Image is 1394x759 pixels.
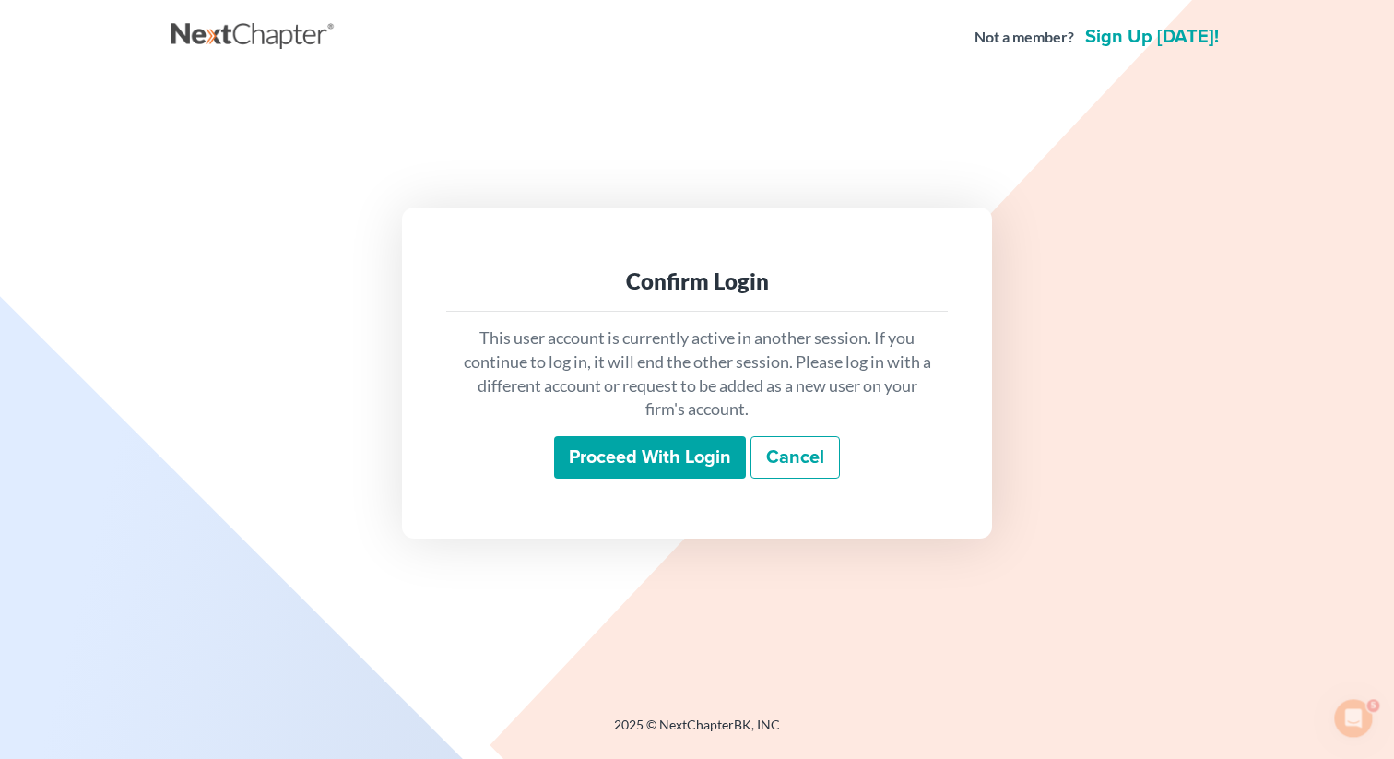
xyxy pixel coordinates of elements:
iframe: Intercom live chat [1331,696,1376,741]
p: This user account is currently active in another session. If you continue to log in, it will end ... [461,326,933,421]
strong: Not a member? [975,27,1074,48]
div: Confirm Login [461,267,933,296]
input: Proceed with login [554,436,746,479]
a: Sign up [DATE]! [1081,28,1223,46]
div: 2025 © NextChapterBK, INC [171,716,1223,749]
a: Cancel [750,436,840,479]
span: 5 [1369,696,1384,711]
